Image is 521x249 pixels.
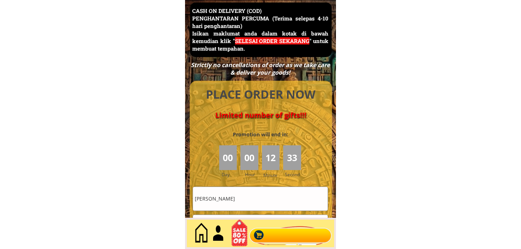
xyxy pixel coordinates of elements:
[263,172,279,179] h3: Minute
[235,37,309,44] span: SELESAI ORDER SEKARANG
[220,131,301,138] h3: Promotion will end in:
[198,86,324,103] h4: PLACE ORDER NOW
[189,61,332,76] div: Strictly no cancellations of order as we take care & deliver your goods!
[193,215,328,238] input: Telefon
[192,7,328,52] h3: CASH ON DELIVERY (COD) PENGHANTARAN PERCUMA (Terima selepas 4-10 hari penghantaran) Isikan maklum...
[245,171,260,178] h3: Hour
[193,187,328,210] input: Nama
[222,171,240,178] h3: Day
[285,171,303,178] h3: Second
[198,111,324,119] h4: Limited number of gifts!!!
